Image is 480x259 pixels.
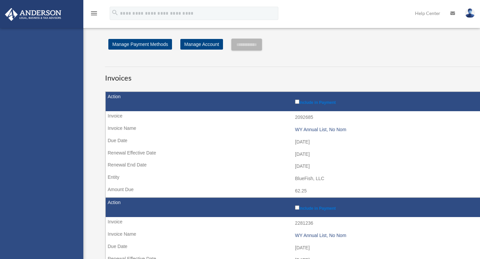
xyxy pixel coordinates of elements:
[90,9,98,17] i: menu
[180,39,223,50] a: Manage Account
[90,12,98,17] a: menu
[295,205,299,210] input: Include in Payment
[111,9,119,16] i: search
[465,8,475,18] img: User Pic
[3,8,63,21] img: Anderson Advisors Platinum Portal
[108,39,172,50] a: Manage Payment Methods
[295,100,299,104] input: Include in Payment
